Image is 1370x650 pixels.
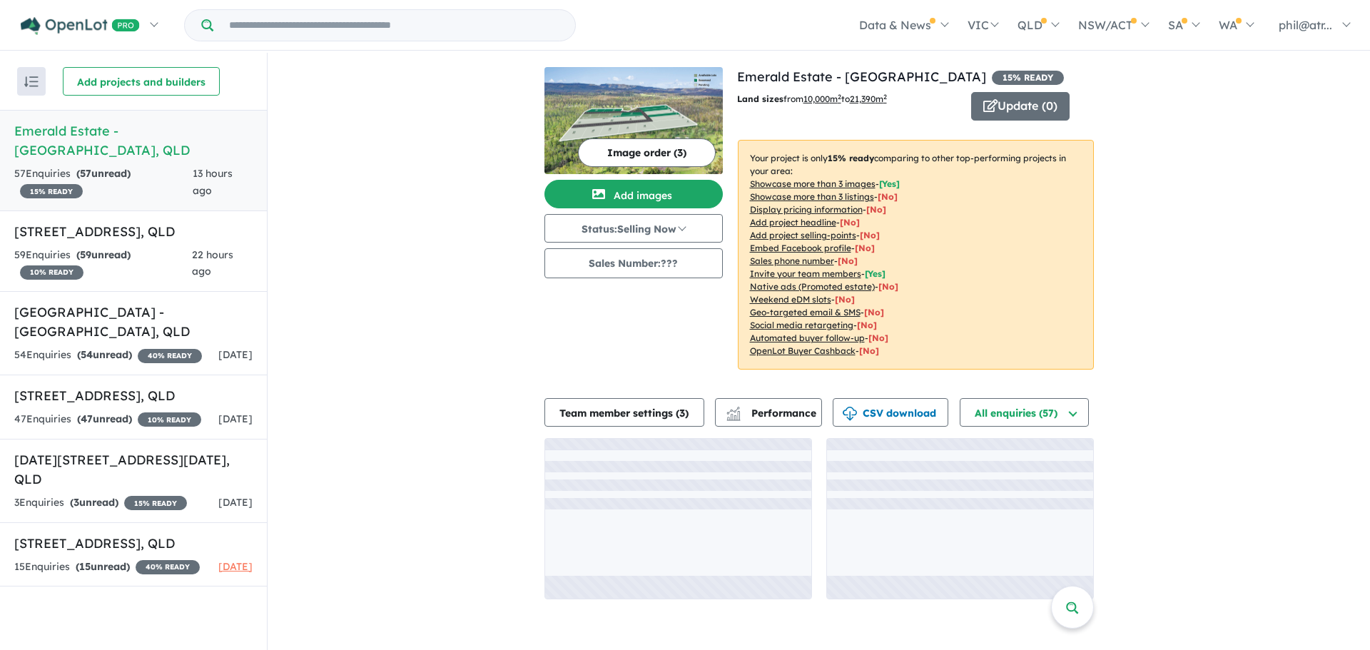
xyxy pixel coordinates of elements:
span: 15 [79,560,91,573]
u: Native ads (Promoted estate) [750,281,875,292]
span: 40 % READY [136,560,200,574]
div: 57 Enquir ies [14,166,193,200]
span: [DATE] [218,496,253,509]
h5: [DATE][STREET_ADDRESS][DATE] , QLD [14,450,253,489]
u: 10,000 m [803,93,841,104]
u: Geo-targeted email & SMS [750,307,861,318]
span: [ Yes ] [865,268,886,279]
h5: [STREET_ADDRESS] , QLD [14,222,253,241]
span: [DATE] [218,412,253,425]
strong: ( unread) [76,167,131,180]
sup: 2 [838,93,841,101]
span: [ Yes ] [879,178,900,189]
a: Emerald Estate - [GEOGRAPHIC_DATA] [737,68,986,85]
span: 54 [81,348,93,361]
u: OpenLot Buyer Cashback [750,345,856,356]
button: Update (0) [971,92,1070,121]
p: from [737,92,960,106]
div: 15 Enquir ies [14,559,200,576]
div: 47 Enquir ies [14,411,201,428]
img: sort.svg [24,76,39,87]
strong: ( unread) [76,248,131,261]
div: 59 Enquir ies [14,247,192,281]
span: [ No ] [838,255,858,266]
span: [DATE] [218,348,253,361]
div: 3 Enquir ies [14,494,187,512]
u: Add project headline [750,217,836,228]
span: 3 [679,407,685,420]
p: Your project is only comparing to other top-performing projects in your area: - - - - - - - - - -... [738,140,1094,370]
span: 13 hours ago [193,167,233,197]
b: Land sizes [737,93,783,104]
span: 40 % READY [138,349,202,363]
h5: [STREET_ADDRESS] , QLD [14,386,253,405]
span: phil@atr... [1279,18,1332,32]
button: Team member settings (3) [544,398,704,427]
span: [No] [864,307,884,318]
span: [No] [868,332,888,343]
img: bar-chart.svg [726,411,741,420]
div: 54 Enquir ies [14,347,202,364]
u: 21,390 m [850,93,887,104]
u: Showcase more than 3 listings [750,191,874,202]
span: 10 % READY [20,265,83,280]
span: 15 % READY [20,184,83,198]
img: Emerald Estate - Adare [544,67,723,174]
span: [ No ] [855,243,875,253]
u: Add project selling-points [750,230,856,240]
span: 15 % READY [992,71,1064,85]
h5: Emerald Estate - [GEOGRAPHIC_DATA] , QLD [14,121,253,160]
span: [ No ] [866,204,886,215]
strong: ( unread) [76,560,130,573]
h5: [STREET_ADDRESS] , QLD [14,534,253,553]
h5: [GEOGRAPHIC_DATA] - [GEOGRAPHIC_DATA] , QLD [14,303,253,341]
img: download icon [843,407,857,421]
img: line-chart.svg [726,407,739,415]
span: [No] [835,294,855,305]
span: to [841,93,887,104]
span: [DATE] [218,560,253,573]
button: Sales Number:??? [544,248,723,278]
u: Showcase more than 3 images [750,178,876,189]
button: All enquiries (57) [960,398,1089,427]
span: [ No ] [840,217,860,228]
span: 3 [73,496,79,509]
button: Image order (3) [578,138,716,167]
img: Openlot PRO Logo White [21,17,140,35]
strong: ( unread) [77,348,132,361]
span: 22 hours ago [192,248,233,278]
input: Try estate name, suburb, builder or developer [216,10,572,41]
u: Sales phone number [750,255,834,266]
span: [No] [878,281,898,292]
button: Status:Selling Now [544,214,723,243]
button: Add projects and builders [63,67,220,96]
span: [No] [857,320,877,330]
span: 15 % READY [124,496,187,510]
span: [ No ] [860,230,880,240]
span: 59 [80,248,91,261]
u: Embed Facebook profile [750,243,851,253]
u: Weekend eDM slots [750,294,831,305]
span: 10 % READY [138,412,201,427]
span: Performance [729,407,816,420]
b: 15 % ready [828,153,874,163]
u: Display pricing information [750,204,863,215]
strong: ( unread) [70,496,118,509]
span: [ No ] [878,191,898,202]
button: CSV download [833,398,948,427]
span: 57 [80,167,91,180]
button: Add images [544,180,723,208]
sup: 2 [883,93,887,101]
u: Automated buyer follow-up [750,332,865,343]
u: Invite your team members [750,268,861,279]
u: Social media retargeting [750,320,853,330]
strong: ( unread) [77,412,132,425]
button: Performance [715,398,822,427]
span: [No] [859,345,879,356]
span: 47 [81,412,93,425]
